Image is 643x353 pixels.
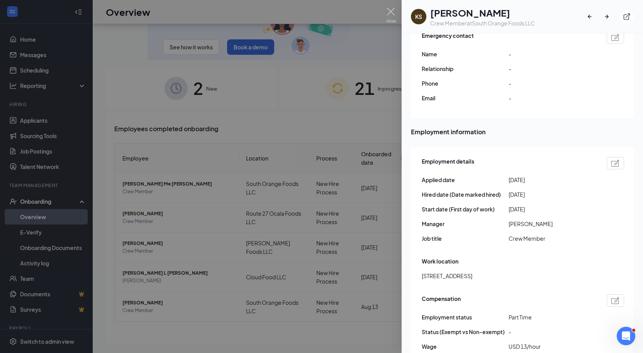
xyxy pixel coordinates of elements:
span: Employment details [422,157,474,169]
span: Relationship [422,64,509,73]
span: [PERSON_NAME] [509,220,595,228]
button: ArrowLeftNew [586,10,600,24]
span: Crew Member [509,234,595,243]
svg: ArrowLeftNew [586,13,594,20]
span: [STREET_ADDRESS] [422,272,472,280]
span: Manager [422,220,509,228]
svg: ArrowRight [603,13,611,20]
span: Emergency contact [422,31,474,44]
button: ArrowRight [603,10,617,24]
span: - [509,328,595,336]
span: Status (Exempt vs Non-exempt) [422,328,509,336]
span: Applied date [422,176,509,184]
iframe: Intercom live chat [617,327,635,345]
span: [DATE] [509,205,595,213]
span: Part Time [509,313,595,321]
span: Job title [422,234,509,243]
span: USD 13/hour [509,342,595,351]
span: Compensation [422,294,461,307]
span: Wage [422,342,509,351]
span: - [509,79,595,88]
span: Email [422,94,509,102]
div: Crew Member at South Orange Foods LLC [430,19,535,27]
svg: ExternalLink [623,13,631,20]
span: Work location [422,257,458,265]
span: Employment status [422,313,509,321]
span: Hired date (Date marked hired) [422,190,509,199]
span: - [509,94,595,102]
span: Employment information [411,127,634,137]
h1: [PERSON_NAME] [430,6,535,19]
span: - [509,64,595,73]
span: [DATE] [509,176,595,184]
span: [DATE] [509,190,595,199]
div: KS [415,13,422,20]
span: Phone [422,79,509,88]
button: ExternalLink [620,10,634,24]
span: - [509,50,595,58]
span: Name [422,50,509,58]
span: Start date (First day of work) [422,205,509,213]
